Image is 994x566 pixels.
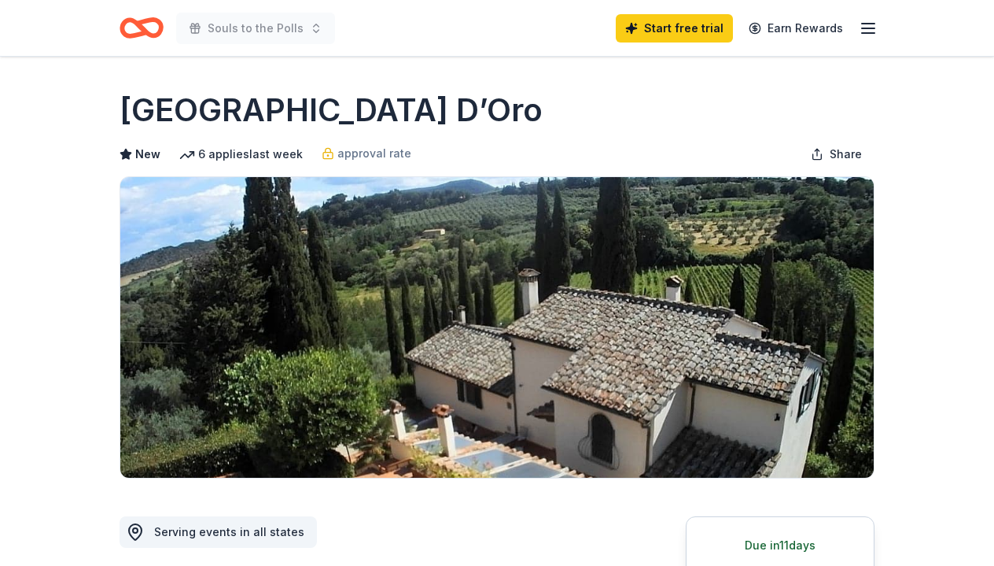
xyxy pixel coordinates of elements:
a: Earn Rewards [739,14,852,43]
span: Share [830,145,862,164]
div: Due in 11 days [705,536,855,555]
a: Start free trial [616,14,733,43]
span: Serving events in all states [154,525,304,538]
a: Home [120,9,164,46]
img: Image for Villa Sogni D’Oro [120,177,874,478]
a: approval rate [322,144,411,163]
span: Souls to the Polls [208,19,304,38]
h1: [GEOGRAPHIC_DATA] D’Oro [120,88,543,132]
span: New [135,145,160,164]
button: Share [798,139,874,170]
div: 6 applies last week [179,145,303,164]
span: approval rate [337,144,411,163]
button: Souls to the Polls [176,13,335,44]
